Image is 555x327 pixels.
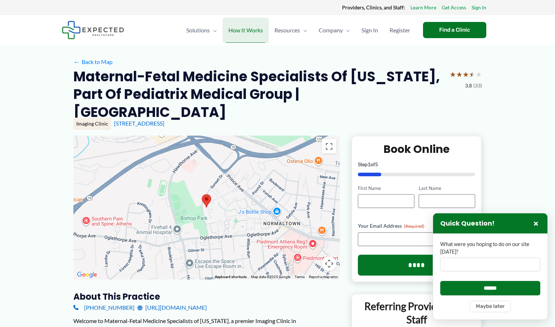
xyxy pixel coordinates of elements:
a: Sign In [472,3,486,12]
label: First Name [358,185,414,192]
span: ★ [463,68,469,81]
span: 5 [375,161,378,167]
span: ★ [450,68,456,81]
p: Step of [358,162,476,167]
img: Google [75,270,99,280]
button: Keyboard shortcuts [215,274,247,280]
span: ← [73,58,80,65]
h3: Quick Question! [440,219,495,228]
span: (33) [473,81,482,90]
h3: About this practice [73,291,340,302]
label: Last Name [419,185,475,192]
nav: Primary Site Navigation [181,18,416,43]
p: Referring Providers and Staff [358,300,476,326]
span: Menu Toggle [343,18,350,43]
a: SolutionsMenu Toggle [181,18,223,43]
span: Resources [274,18,300,43]
span: Register [390,18,410,43]
span: (Required) [404,223,424,229]
h2: Maternal-Fetal Medicine Specialists of [US_STATE], part of Pediatrix Medical Group | [GEOGRAPHIC_... [73,68,444,121]
a: Terms (opens in new tab) [295,275,305,279]
h2: Book Online [358,142,476,156]
a: [PHONE_NUMBER] [73,302,135,313]
span: Map data ©2025 Google [251,275,290,279]
a: ←Back to Map [73,56,113,67]
button: Maybe later [470,301,511,312]
span: Company [319,18,343,43]
img: Expected Healthcare Logo - side, dark font, small [62,21,124,39]
a: Open this area in Google Maps (opens a new window) [75,270,99,280]
button: Map camera controls [322,256,336,271]
span: 3.8 [465,81,472,90]
span: How It Works [228,18,263,43]
span: Sign In [361,18,378,43]
span: ★ [476,68,482,81]
span: ★ [469,68,476,81]
span: Menu Toggle [300,18,307,43]
a: CompanyMenu Toggle [313,18,356,43]
button: Toggle fullscreen view [322,139,336,154]
a: How It Works [223,18,269,43]
a: Find a Clinic [423,22,486,38]
span: ★ [456,68,463,81]
label: What were you hoping to do on our site [DATE]? [440,241,540,255]
a: Get Access [442,3,466,12]
strong: Providers, Clinics, and Staff: [342,4,405,10]
span: Menu Toggle [210,18,217,43]
a: Sign In [356,18,384,43]
span: Solutions [186,18,210,43]
span: 1 [368,161,370,167]
label: Your Email Address [358,222,476,230]
a: [URL][DOMAIN_NAME] [137,302,207,313]
div: Imaging Clinic [73,118,111,130]
a: ResourcesMenu Toggle [269,18,313,43]
a: Learn More [410,3,436,12]
a: Report a map error [309,275,338,279]
a: [STREET_ADDRESS] [114,120,164,127]
button: Close [532,219,540,228]
a: Register [384,18,416,43]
